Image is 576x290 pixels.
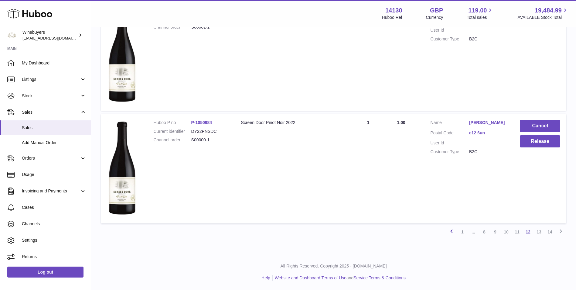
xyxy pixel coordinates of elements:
div: Winebuyers [22,29,77,41]
span: Returns [22,254,86,260]
a: [PERSON_NAME] [469,120,508,126]
a: 19,484.99 AVAILABLE Stock Total [517,6,569,20]
a: 9 [490,226,501,237]
img: 1752080432.jpg [107,7,137,103]
dt: Current identifier [154,129,191,134]
div: Currency [426,15,443,20]
a: 10 [501,226,512,237]
span: Channels [22,221,86,227]
span: Settings [22,237,86,243]
a: Help [261,275,270,280]
span: Sales [22,125,86,131]
dt: Postal Code [431,130,469,137]
div: Screen Door Pinot Noir 2022 [241,120,339,126]
a: 12 [523,226,533,237]
dt: Name [431,120,469,127]
dt: Channel order [154,24,191,30]
a: 14 [544,226,555,237]
a: e12 6un [469,130,508,136]
img: internalAdmin-14130@internal.huboo.com [7,31,16,40]
span: Orders [22,155,80,161]
span: 19,484.99 [535,6,562,15]
a: Service Terms & Conditions [353,275,406,280]
a: 1 [457,226,468,237]
span: Add Manual Order [22,140,86,146]
span: [EMAIL_ADDRESS][DOMAIN_NAME] [22,36,89,40]
strong: 14130 [385,6,402,15]
a: Website and Dashboard Terms of Use [275,275,346,280]
span: My Dashboard [22,60,86,66]
dt: Huboo P no [154,120,191,126]
dt: User Id [431,140,469,146]
li: and [273,275,406,281]
button: Cancel [520,120,560,132]
a: 119.00 Total sales [467,6,494,20]
span: 1.00 [397,120,405,125]
a: Log out [7,267,84,278]
td: 1 [346,1,391,111]
dt: Channel order [154,137,191,143]
span: 119.00 [468,6,487,15]
dd: DY22PNSDC [191,129,229,134]
span: Invoicing and Payments [22,188,80,194]
a: 13 [533,226,544,237]
span: ... [468,226,479,237]
div: Huboo Ref [382,15,402,20]
span: Total sales [467,15,494,20]
dt: Customer Type [431,36,469,42]
a: 8 [479,226,490,237]
p: All Rights Reserved. Copyright 2025 - [DOMAIN_NAME] [96,263,571,269]
a: P-1050984 [191,120,212,125]
dt: Customer Type [431,149,469,155]
span: AVAILABLE Stock Total [517,15,569,20]
img: 1752080432.jpg [107,120,137,216]
span: Sales [22,109,80,115]
dt: User Id [431,27,469,33]
td: 1 [346,114,391,224]
dd: B2C [469,36,508,42]
dd: S00001-1 [191,24,229,30]
span: Stock [22,93,80,99]
button: Release [520,135,560,148]
strong: GBP [430,6,443,15]
dd: B2C [469,149,508,155]
a: 11 [512,226,523,237]
span: Cases [22,205,86,210]
dd: S00000-1 [191,137,229,143]
span: Usage [22,172,86,178]
span: Listings [22,77,80,82]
